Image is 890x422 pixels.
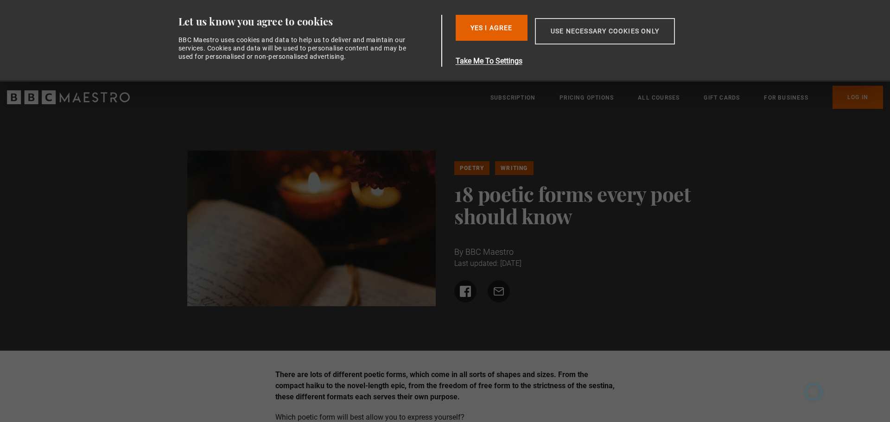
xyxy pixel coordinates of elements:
[275,370,615,401] strong: There are lots of different poetic forms, which come in all sorts of shapes and sizes. From the c...
[490,93,535,102] a: Subscription
[454,259,521,268] time: Last updated: [DATE]
[454,183,703,227] h1: 18 poetic forms every poet should know
[456,56,719,67] button: Take Me To Settings
[456,15,528,41] button: Yes I Agree
[704,93,740,102] a: Gift Cards
[490,86,883,109] nav: Primary
[535,18,675,44] button: Use necessary cookies only
[559,93,614,102] a: Pricing Options
[178,15,438,28] div: Let us know you agree to cookies
[638,93,680,102] a: All Courses
[454,247,464,257] span: By
[454,161,489,175] a: Poetry
[7,90,130,104] svg: BBC Maestro
[495,161,533,175] a: Writing
[178,36,412,61] div: BBC Maestro uses cookies and data to help us to deliver and maintain our services. Cookies and da...
[764,93,808,102] a: For business
[465,247,514,257] span: BBC Maestro
[833,86,883,109] a: Log In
